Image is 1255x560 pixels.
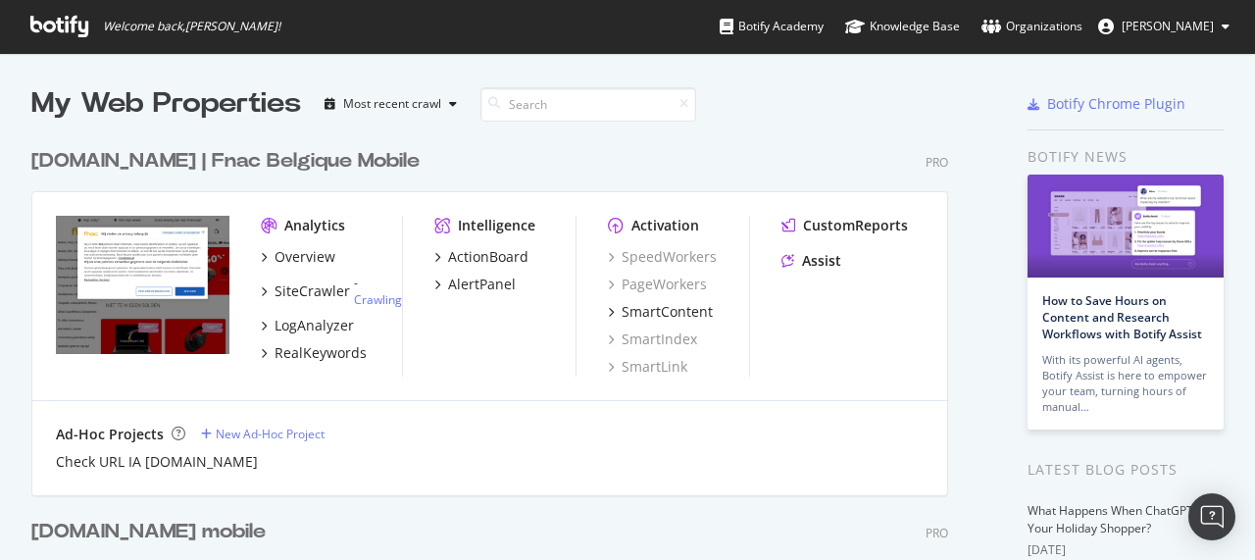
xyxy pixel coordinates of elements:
[458,216,535,235] div: Intelligence
[284,216,345,235] div: Analytics
[275,247,335,267] div: Overview
[480,87,696,122] input: Search
[1028,94,1185,114] a: Botify Chrome Plugin
[201,426,325,442] a: New Ad-Hoc Project
[845,17,960,36] div: Knowledge Base
[981,17,1082,36] div: Organizations
[354,291,402,308] a: Crawling
[1028,502,1205,536] a: What Happens When ChatGPT Is Your Holiday Shopper?
[608,275,707,294] a: PageWorkers
[1047,94,1185,114] div: Botify Chrome Plugin
[1122,18,1214,34] span: David Braconnier
[448,275,516,294] div: AlertPanel
[448,247,528,267] div: ActionBoard
[216,426,325,442] div: New Ad-Hoc Project
[31,84,301,124] div: My Web Properties
[261,343,367,363] a: RealKeywords
[31,147,420,176] div: [DOMAIN_NAME] | Fnac Belgique Mobile
[802,251,841,271] div: Assist
[31,147,427,176] a: [DOMAIN_NAME] | Fnac Belgique Mobile
[622,302,713,322] div: SmartContent
[275,281,350,301] div: SiteCrawler
[261,247,335,267] a: Overview
[317,88,465,120] button: Most recent crawl
[1188,493,1235,540] div: Open Intercom Messenger
[343,98,441,110] div: Most recent crawl
[608,357,687,377] a: SmartLink
[56,425,164,444] div: Ad-Hoc Projects
[1028,146,1224,168] div: Botify news
[608,330,697,349] a: SmartIndex
[1082,11,1245,42] button: [PERSON_NAME]
[261,275,402,308] a: SiteCrawler- Crawling
[720,17,824,36] div: Botify Academy
[354,275,402,308] div: -
[781,216,908,235] a: CustomReports
[608,247,717,267] a: SpeedWorkers
[275,343,367,363] div: RealKeywords
[261,316,354,335] a: LogAnalyzer
[434,275,516,294] a: AlertPanel
[631,216,699,235] div: Activation
[56,216,229,355] img: www.fnac.be
[56,452,258,472] a: Check URL IA [DOMAIN_NAME]
[1042,292,1202,342] a: How to Save Hours on Content and Research Workflows with Botify Assist
[103,19,280,34] span: Welcome back, [PERSON_NAME] !
[1028,459,1224,481] div: Latest Blog Posts
[803,216,908,235] div: CustomReports
[31,518,274,546] a: [DOMAIN_NAME] mobile
[31,518,266,546] div: [DOMAIN_NAME] mobile
[275,316,354,335] div: LogAnalyzer
[1028,541,1224,559] div: [DATE]
[1042,352,1209,415] div: With its powerful AI agents, Botify Assist is here to empower your team, turning hours of manual…
[1028,175,1224,278] img: How to Save Hours on Content and Research Workflows with Botify Assist
[608,302,713,322] a: SmartContent
[781,251,841,271] a: Assist
[434,247,528,267] a: ActionBoard
[926,154,948,171] div: Pro
[926,525,948,541] div: Pro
